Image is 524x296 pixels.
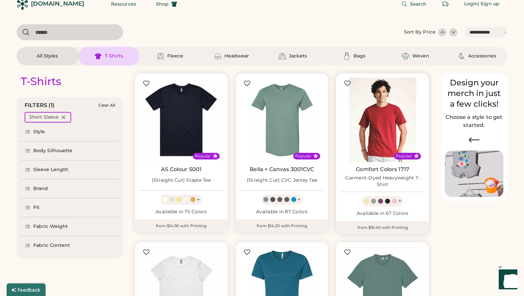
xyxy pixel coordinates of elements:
div: Sort By Price [404,29,436,36]
button: Popular Style [414,153,419,158]
img: Accessories Icon [458,52,465,60]
div: from $14.90 with Printing [135,219,228,233]
div: Popular [295,153,311,159]
div: Available in 75 Colors [139,209,224,215]
div: from $16.40 with Printing [336,221,429,234]
span: Search [410,2,427,6]
div: Popular [396,153,412,159]
div: Fabric Content [33,242,70,249]
img: Headwear Icon [214,52,222,60]
h2: Choose a style to get started. [445,113,503,129]
div: Clear All [98,103,115,108]
div: Fit [33,204,40,211]
div: Fleece [167,53,183,59]
div: FILTERS (1) [25,101,55,109]
div: (Straight Cut) Staple Tee [152,177,211,184]
div: Available in 67 Colors [340,210,425,217]
span: Shop [156,2,169,6]
div: Login [464,1,478,7]
img: AS Colour 5001 (Straight Cut) Staple Tee [139,77,224,162]
img: BELLA + CANVAS 3001CVC (Straight Cut) CVC Jersey Tee [240,77,325,162]
div: Sleeve Length [33,166,68,173]
div: Fabric Weight [33,223,68,230]
button: Popular Style [313,153,318,158]
a: Comfort Colors 1717 [356,166,409,173]
div: + [298,196,301,203]
img: Image of Lisa Congdon Eye Print on T-Shirt and Hat [445,150,503,197]
div: Garment-Dyed Heavyweight T-Shirt [340,175,425,188]
div: Short Sleeve [29,114,59,121]
div: T-Shirts [105,53,123,59]
div: from $14.20 with Printing [236,219,328,233]
div: All Styles [37,53,58,59]
button: Popular Style [213,153,218,158]
div: + [398,197,401,205]
a: AS Colour 5001 [161,166,201,173]
img: Comfort Colors 1717 Garment-Dyed Heavyweight T-Shirt [340,77,425,162]
div: Headwear [224,53,249,59]
div: Woven [412,53,429,59]
img: Woven Icon [402,52,410,60]
img: T-Shirts Icon [94,52,102,60]
div: Design your merch in just a few clicks! [445,77,503,109]
img: Bags Icon [343,52,351,60]
div: Brand [33,185,48,192]
div: Accessories [468,53,496,59]
img: Jackets Icon [278,52,286,60]
div: Available in 87 Colors [240,209,325,215]
div: Style [33,129,45,135]
div: Bags [353,53,365,59]
div: Jackets [289,53,307,59]
div: T-Shirts [21,75,61,88]
a: Bella + Canvas 3001CVC [250,166,314,173]
div: Body Silhouette [33,148,73,154]
img: Fleece Icon [157,52,165,60]
div: (Straight Cut) CVC Jersey Tee [247,177,317,184]
iframe: Front Chat [492,266,521,295]
div: | Sign up [478,1,499,7]
div: + [197,196,200,203]
div: Popular [195,153,211,159]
